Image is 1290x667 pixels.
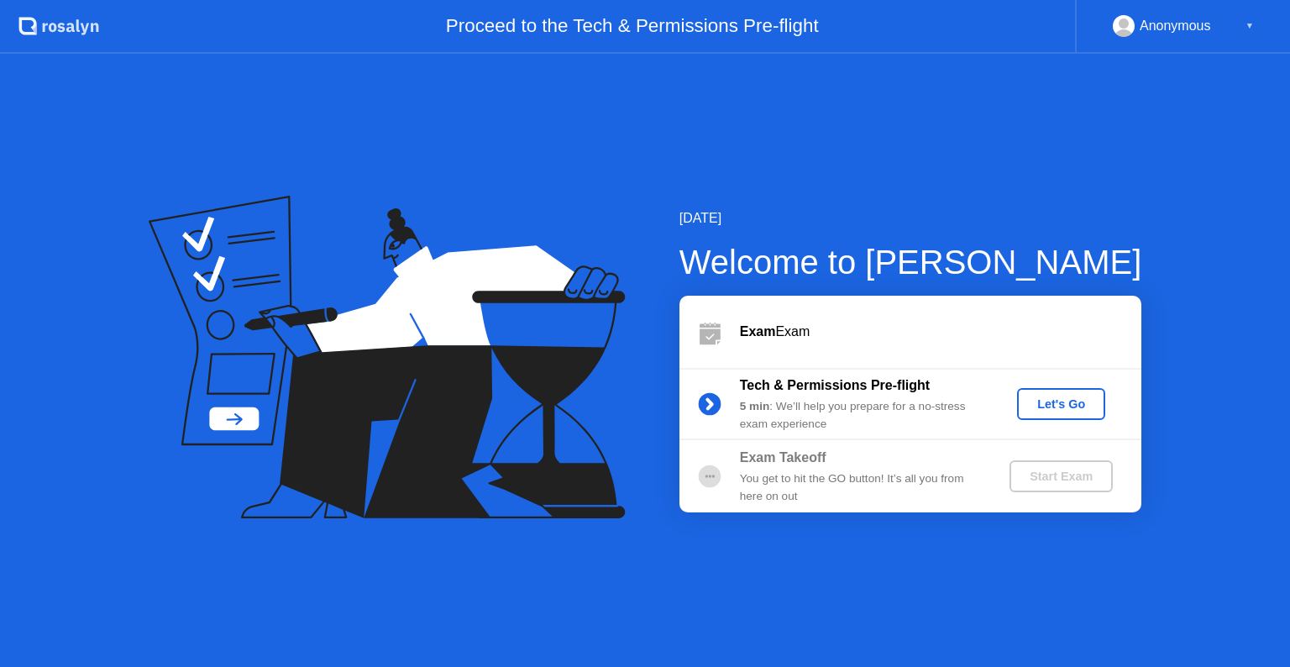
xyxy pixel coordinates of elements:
[1245,15,1254,37] div: ▼
[740,450,826,465] b: Exam Takeoff
[740,324,776,339] b: Exam
[740,398,982,433] div: : We’ll help you prepare for a no-stress exam experience
[1024,397,1099,411] div: Let's Go
[1140,15,1211,37] div: Anonymous
[740,322,1141,342] div: Exam
[1017,388,1105,420] button: Let's Go
[679,208,1142,228] div: [DATE]
[740,470,982,505] div: You get to hit the GO button! It’s all you from here on out
[679,237,1142,287] div: Welcome to [PERSON_NAME]
[740,378,930,392] b: Tech & Permissions Pre-flight
[1009,460,1113,492] button: Start Exam
[1016,470,1106,483] div: Start Exam
[740,400,770,412] b: 5 min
